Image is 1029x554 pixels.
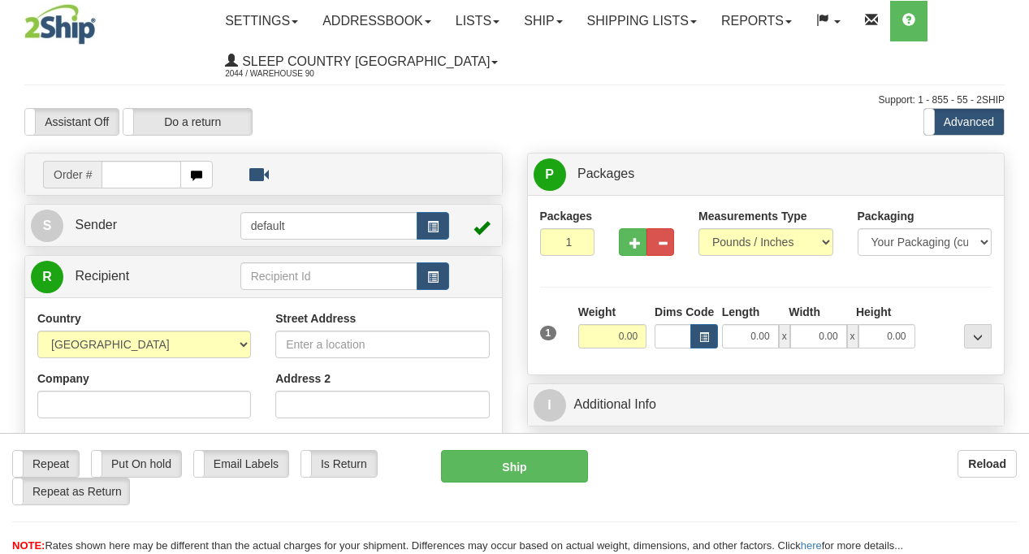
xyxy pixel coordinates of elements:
label: Packages [540,208,593,224]
span: x [847,324,858,348]
label: Email Labels [194,451,288,477]
label: Repeat [13,451,79,477]
span: Sleep Country [GEOGRAPHIC_DATA] [238,54,490,68]
a: here [801,539,822,552]
label: Address 3 [275,431,331,447]
input: Recipient Id [240,262,418,290]
button: Ship [441,450,588,483]
span: S [31,210,63,242]
span: NOTE: [12,539,45,552]
span: Recipient [75,269,129,283]
label: Do a return [123,109,252,135]
a: Addressbook [310,1,443,41]
input: Sender Id [240,212,418,240]
b: Reload [968,457,1006,470]
button: Reload [958,450,1017,478]
label: Company [37,370,89,387]
img: logo2044.jpg [24,4,96,45]
label: Street Address [275,310,356,327]
span: 2044 / Warehouse 90 [225,66,347,82]
label: Put On hold [92,451,181,477]
label: Contact Person [37,431,121,447]
span: P [534,158,566,191]
label: Assistant Off [25,109,119,135]
span: 1 [540,326,557,340]
a: S Sender [31,209,240,242]
a: Settings [213,1,310,41]
span: I [534,389,566,422]
a: Sleep Country [GEOGRAPHIC_DATA] 2044 / Warehouse 90 [213,41,510,82]
span: R [31,261,63,293]
a: R Recipient [31,260,217,293]
span: Packages [577,167,634,180]
a: Shipping lists [575,1,709,41]
label: Measurements Type [698,208,807,224]
a: IAdditional Info [534,388,999,422]
span: x [779,324,790,348]
div: ... [964,324,992,348]
div: Support: 1 - 855 - 55 - 2SHIP [24,93,1005,107]
label: Packaging [858,208,914,224]
label: Width [789,304,820,320]
label: Address 2 [275,370,331,387]
label: Country [37,310,81,327]
a: Lists [443,1,512,41]
label: Is Return [301,451,377,477]
label: Repeat as Return [13,478,129,504]
label: Advanced [924,109,1004,135]
input: Enter a location [275,331,489,358]
iframe: chat widget [992,194,1027,360]
span: Order # [43,161,102,188]
span: Sender [75,218,117,232]
a: Ship [512,1,574,41]
label: Dims Code [655,304,714,320]
label: Length [722,304,760,320]
label: Height [856,304,892,320]
a: P Packages [534,158,999,191]
a: Reports [709,1,804,41]
label: Weight [578,304,616,320]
